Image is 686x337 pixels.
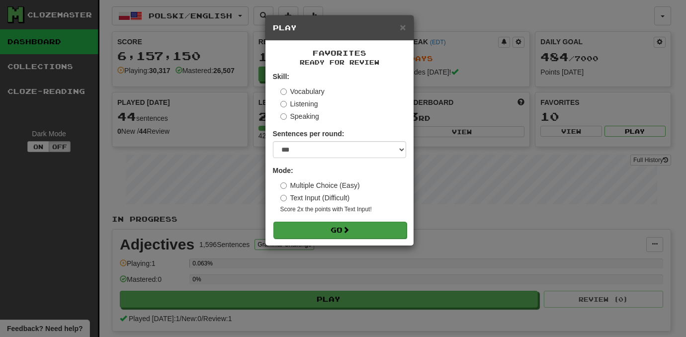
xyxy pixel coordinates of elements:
strong: Mode: [273,167,293,174]
input: Multiple Choice (Easy) [280,182,287,189]
span: × [400,21,406,33]
span: favorites [313,49,366,57]
small: Score 2x the points with Text Input ! [280,205,406,214]
button: Close [400,22,406,32]
strong: Skill: [273,73,289,81]
label: Sentences per round: [273,129,344,139]
label: Listening [280,99,318,109]
button: Go [273,222,407,239]
h5: Play [273,23,406,33]
label: Text Input (Difficult) [280,193,350,203]
small: Ready for Review [273,58,406,67]
input: Vocabulary [280,88,287,95]
label: Vocabulary [280,86,325,96]
label: Speaking [280,111,319,121]
input: Text Input (Difficult) [280,195,287,201]
label: Multiple Choice (Easy) [280,180,360,190]
input: Speaking [280,113,287,120]
input: Listening [280,101,287,107]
